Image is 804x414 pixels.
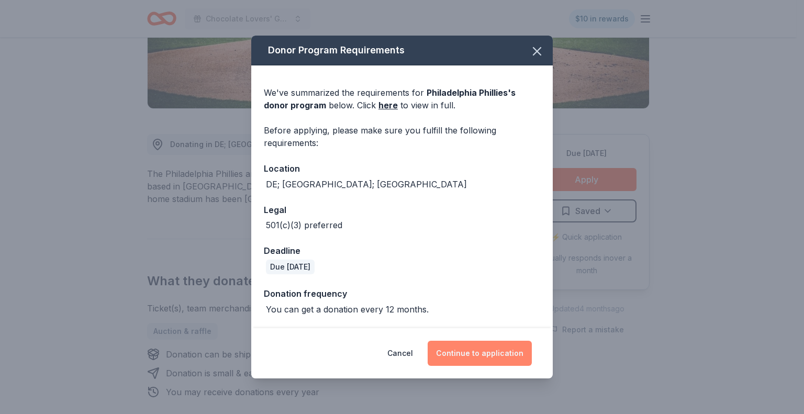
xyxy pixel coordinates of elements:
[264,86,540,111] div: We've summarized the requirements for below. Click to view in full.
[264,287,540,300] div: Donation frequency
[387,341,413,366] button: Cancel
[264,203,540,217] div: Legal
[266,303,429,316] div: You can get a donation every 12 months.
[266,178,467,191] div: DE; [GEOGRAPHIC_DATA]; [GEOGRAPHIC_DATA]
[251,36,553,65] div: Donor Program Requirements
[266,219,342,231] div: 501(c)(3) preferred
[264,244,540,258] div: Deadline
[264,162,540,175] div: Location
[266,260,315,274] div: Due [DATE]
[264,124,540,149] div: Before applying, please make sure you fulfill the following requirements:
[428,341,532,366] button: Continue to application
[378,99,398,111] a: here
